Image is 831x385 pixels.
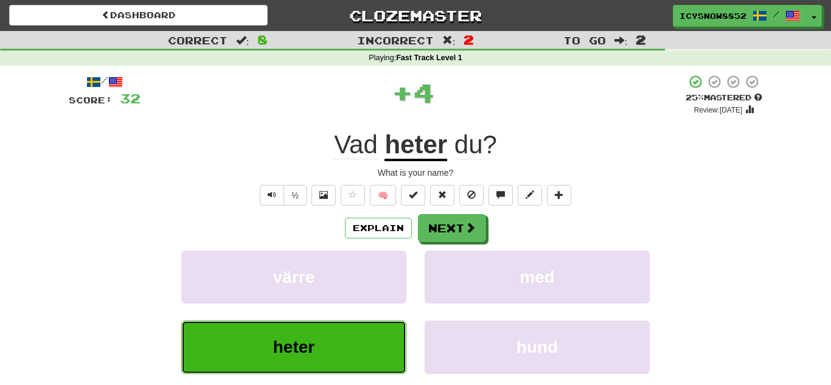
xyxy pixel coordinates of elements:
span: 25 % [686,92,704,102]
span: 2 [636,32,646,47]
div: What is your name? [69,167,762,179]
span: 32 [120,91,141,106]
div: Text-to-speech controls [257,185,307,206]
button: Play sentence audio (ctl+space) [260,185,284,206]
div: / [69,74,141,89]
a: Dashboard [9,5,268,26]
button: heter [181,321,406,373]
span: ? [447,130,497,159]
a: IcySnow8852 / [673,5,807,27]
span: 8 [257,32,268,47]
strong: Fast Track Level 1 [396,54,462,62]
button: Favorite sentence (alt+f) [341,185,365,206]
span: värre [273,268,315,286]
span: / [773,10,779,18]
div: Mastered [686,92,762,103]
span: du [454,130,483,159]
span: Vad [334,130,378,159]
button: hund [425,321,650,373]
span: med [520,268,555,286]
span: To go [563,34,606,46]
button: Discuss sentence (alt+u) [489,185,513,206]
button: Set this sentence to 100% Mastered (alt+m) [401,185,425,206]
a: Clozemaster [286,5,544,26]
span: + [392,74,413,111]
span: 2 [464,32,474,47]
span: : [614,35,628,46]
span: Correct [168,34,228,46]
span: Score: [69,95,113,105]
button: värre [181,251,406,303]
span: hund [516,338,558,356]
span: 4 [413,77,434,108]
span: heter [273,338,315,356]
span: IcySnow8852 [680,10,746,21]
span: Incorrect [357,34,434,46]
button: Explain [345,218,412,238]
small: Review: [DATE] [694,106,743,114]
button: ½ [283,185,307,206]
button: Next [418,214,486,242]
button: Add to collection (alt+a) [547,185,571,206]
span: : [236,35,249,46]
button: Ignore sentence (alt+i) [459,185,484,206]
button: Edit sentence (alt+d) [518,185,542,206]
u: heter [384,130,447,161]
button: 🧠 [370,185,396,206]
button: med [425,251,650,303]
span: : [442,35,456,46]
button: Reset to 0% Mastered (alt+r) [430,185,454,206]
button: Show image (alt+x) [311,185,336,206]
